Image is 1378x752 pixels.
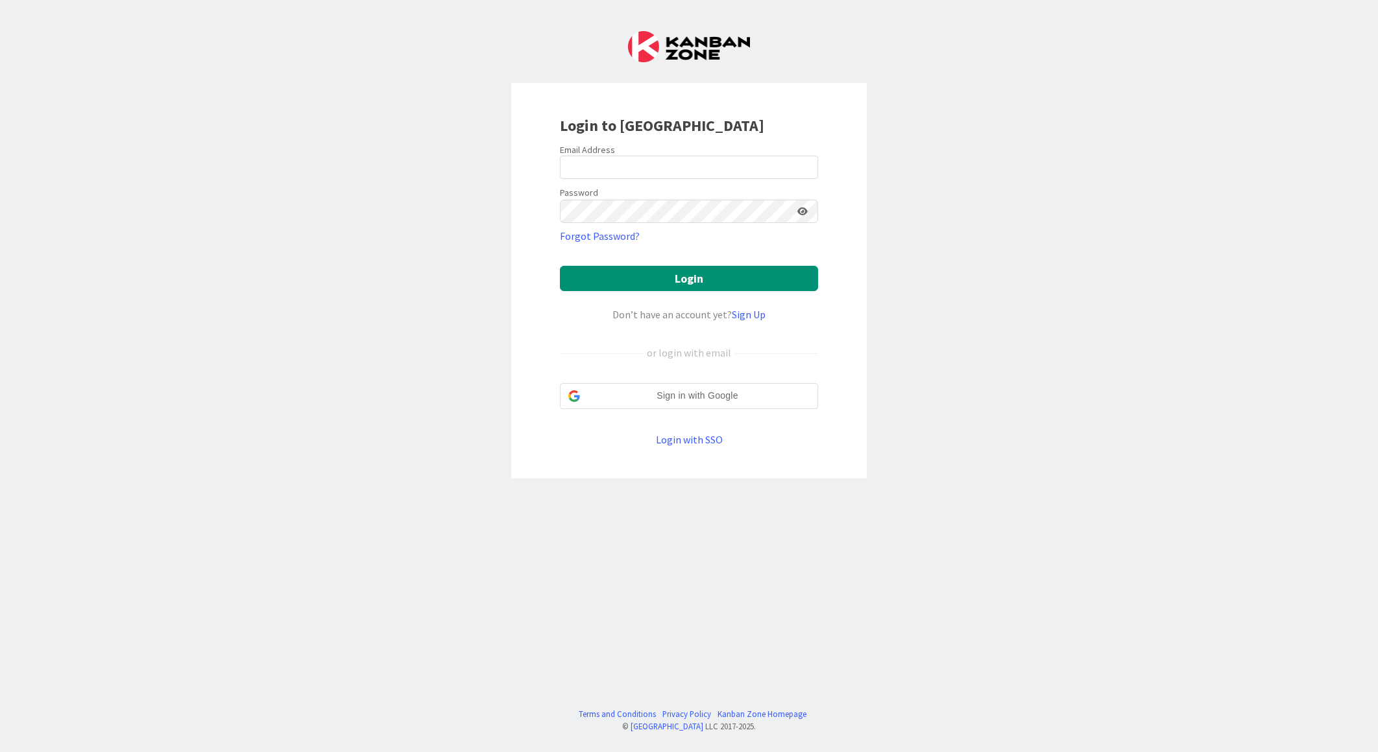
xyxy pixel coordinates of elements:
[560,144,615,156] label: Email Address
[628,31,750,62] img: Kanban Zone
[560,228,640,244] a: Forgot Password?
[732,308,766,321] a: Sign Up
[560,266,818,291] button: Login
[560,115,764,135] b: Login to [GEOGRAPHIC_DATA]
[644,345,734,360] div: or login with email
[572,720,806,733] div: © LLC 2017- 2025 .
[662,708,711,720] a: Privacy Policy
[560,383,818,409] div: Sign in with Google
[631,721,703,731] a: [GEOGRAPHIC_DATA]
[560,186,598,200] label: Password
[585,389,810,403] span: Sign in with Google
[656,433,723,446] a: Login with SSO
[718,708,806,720] a: Kanban Zone Homepage
[560,307,818,322] div: Don’t have an account yet?
[579,708,656,720] a: Terms and Conditions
